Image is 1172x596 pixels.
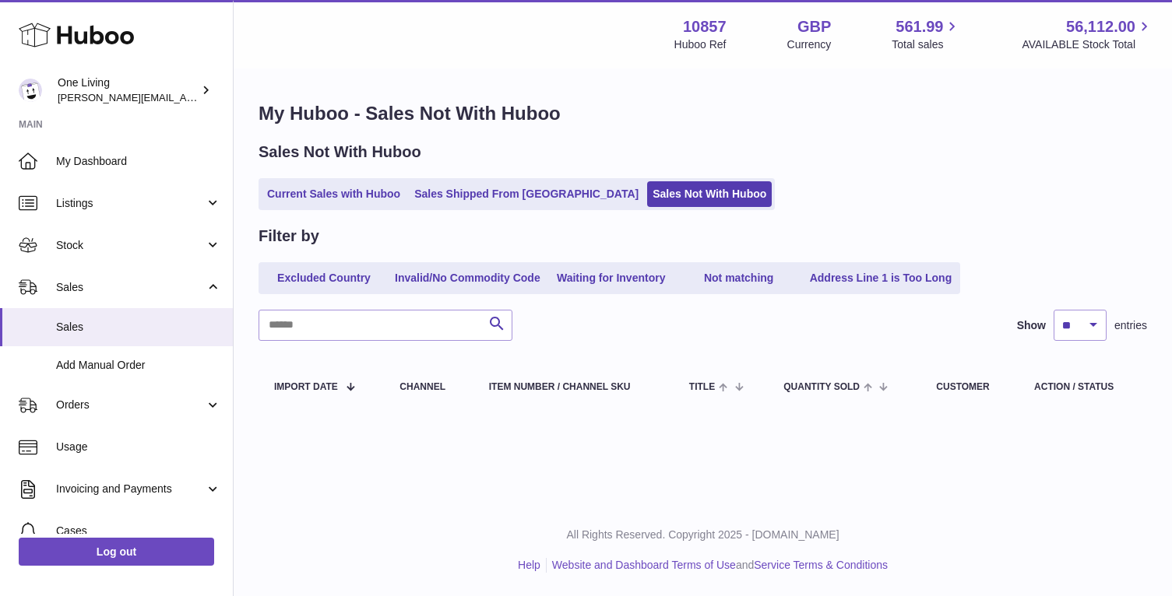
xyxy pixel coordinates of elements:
[259,101,1147,126] h1: My Huboo - Sales Not With Huboo
[683,16,727,37] strong: 10857
[1022,16,1153,52] a: 56,112.00 AVAILABLE Stock Total
[262,265,386,291] a: Excluded Country
[56,238,205,253] span: Stock
[262,181,406,207] a: Current Sales with Huboo
[936,382,1003,392] div: Customer
[56,196,205,211] span: Listings
[56,280,205,295] span: Sales
[56,482,205,496] span: Invoicing and Payments
[19,79,42,102] img: Jessica@oneliving.com
[489,382,658,392] div: Item Number / Channel SKU
[409,181,644,207] a: Sales Shipped From [GEOGRAPHIC_DATA]
[677,265,801,291] a: Not matching
[674,37,727,52] div: Huboo Ref
[804,265,958,291] a: Address Line 1 is Too Long
[56,398,205,412] span: Orders
[19,538,214,566] a: Log out
[1022,37,1153,52] span: AVAILABLE Stock Total
[518,559,540,571] a: Help
[1017,318,1046,333] label: Show
[389,265,546,291] a: Invalid/No Commodity Code
[56,154,221,169] span: My Dashboard
[259,226,319,247] h2: Filter by
[892,37,961,52] span: Total sales
[552,559,736,571] a: Website and Dashboard Terms of Use
[56,358,221,373] span: Add Manual Order
[56,320,221,335] span: Sales
[1034,382,1132,392] div: Action / Status
[56,440,221,454] span: Usage
[787,37,832,52] div: Currency
[58,91,312,103] span: [PERSON_NAME][EMAIL_ADDRESS][DOMAIN_NAME]
[58,75,198,105] div: One Living
[647,181,772,207] a: Sales Not With Huboo
[399,382,457,392] div: Channel
[689,382,715,392] span: Title
[1114,318,1147,333] span: entries
[547,558,888,573] li: and
[797,16,831,37] strong: GBP
[1066,16,1135,37] span: 56,112.00
[549,265,674,291] a: Waiting for Inventory
[754,559,888,571] a: Service Terms & Conditions
[246,528,1160,542] p: All Rights Reserved. Copyright 2025 - [DOMAIN_NAME]
[892,16,961,52] a: 561.99 Total sales
[274,382,338,392] span: Import date
[259,142,421,163] h2: Sales Not With Huboo
[896,16,943,37] span: 561.99
[56,524,221,538] span: Cases
[783,382,860,392] span: Quantity Sold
